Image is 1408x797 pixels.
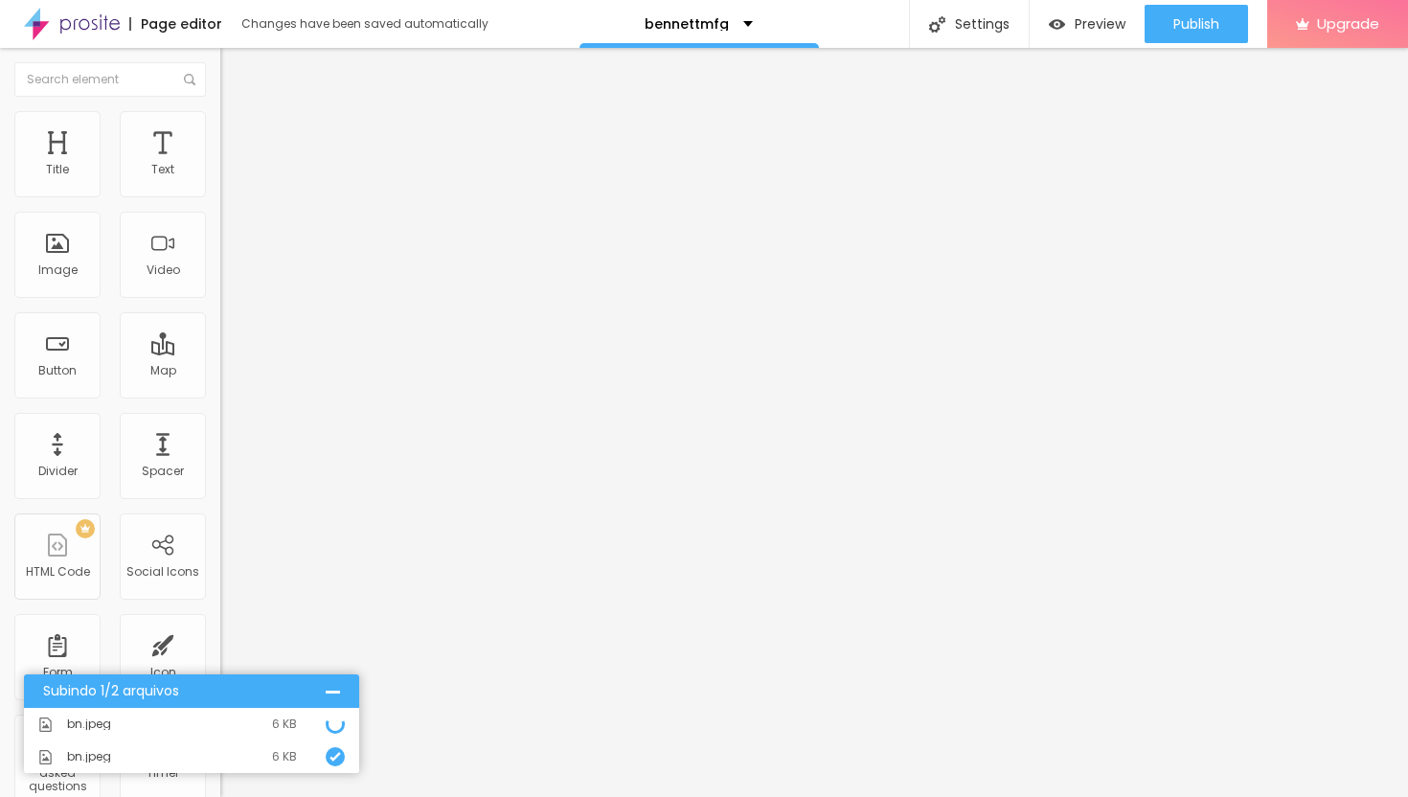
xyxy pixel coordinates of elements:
[150,666,176,679] div: Icon
[929,16,945,33] img: Icone
[142,465,184,478] div: Spacer
[272,751,297,763] div: 6 KB
[38,465,78,478] div: Divider
[126,565,199,579] div: Social Icons
[272,718,297,730] div: 6 KB
[19,753,95,794] div: Frequently asked questions
[150,364,176,377] div: Map
[14,62,206,97] input: Search element
[1030,5,1145,43] button: Preview
[67,751,111,763] span: bn.jpeg
[151,163,174,176] div: Text
[645,17,729,31] p: bennettmfg
[1049,16,1065,33] img: view-1.svg
[147,263,180,277] div: Video
[220,48,1408,797] iframe: Editor
[38,364,77,377] div: Button
[46,163,69,176] div: Title
[38,263,78,277] div: Image
[241,18,488,30] div: Changes have been saved automatically
[147,766,179,780] div: Timer
[26,565,90,579] div: HTML Code
[329,751,341,763] img: Icone
[43,666,73,679] div: Form
[184,74,195,85] img: Icone
[1317,15,1379,32] span: Upgrade
[1173,16,1219,32] span: Publish
[1145,5,1248,43] button: Publish
[1075,16,1125,32] span: Preview
[129,17,222,31] div: Page editor
[38,750,53,764] img: Icone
